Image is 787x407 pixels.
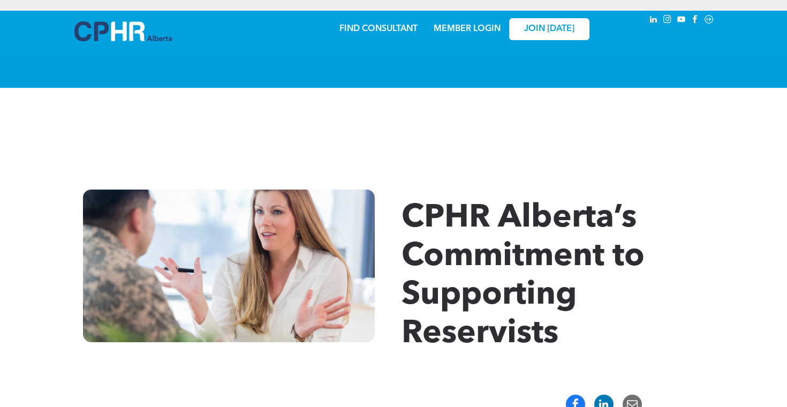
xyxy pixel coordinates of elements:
[647,13,659,28] a: linkedin
[339,25,418,33] a: FIND CONSULTANT
[689,13,701,28] a: facebook
[74,21,172,41] img: A blue and white logo for cp alberta
[434,25,501,33] a: MEMBER LOGIN
[509,18,589,40] a: JOIN [DATE]
[675,13,687,28] a: youtube
[661,13,673,28] a: instagram
[402,202,645,350] span: CPHR Alberta’s Commitment to Supporting Reservists
[524,24,574,34] span: JOIN [DATE]
[703,13,715,28] a: Social network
